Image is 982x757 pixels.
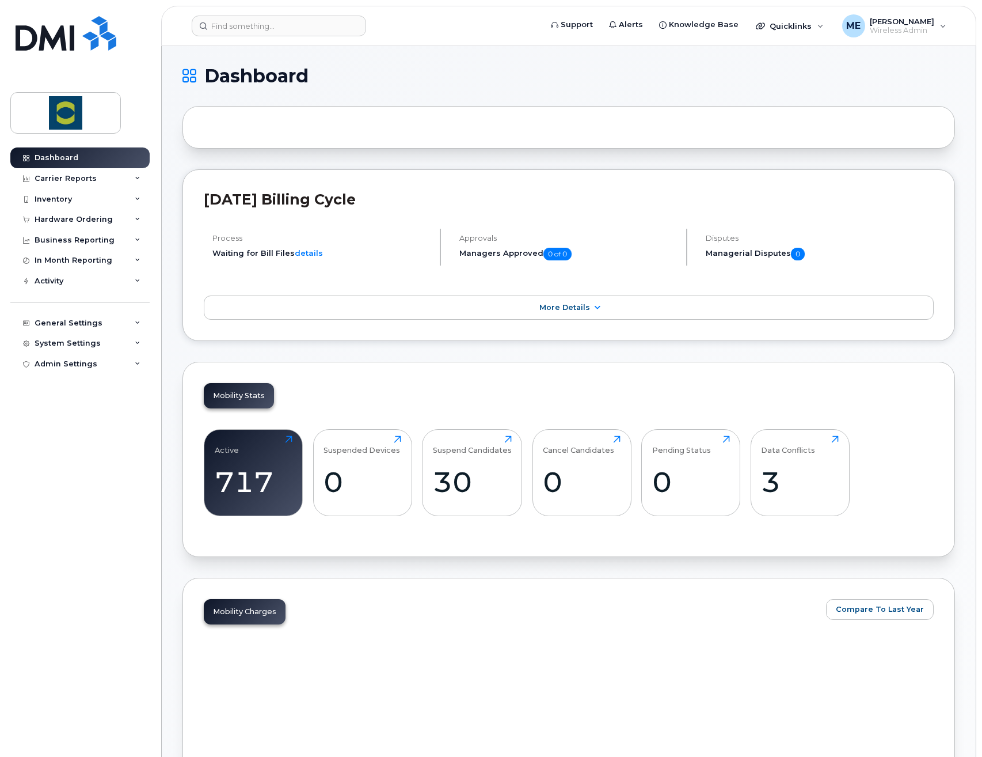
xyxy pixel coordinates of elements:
[215,436,292,509] a: Active717
[295,248,323,258] a: details
[433,465,512,499] div: 30
[543,436,621,509] a: Cancel Candidates0
[652,436,730,509] a: Pending Status0
[459,234,677,243] h4: Approvals
[212,234,430,243] h4: Process
[706,248,934,260] h5: Managerial Disputes
[323,436,401,509] a: Suspended Devices0
[539,303,590,312] span: More Details
[761,436,815,455] div: Data Conflicts
[543,436,614,455] div: Cancel Candidates
[459,248,677,260] h5: Managers Approved
[791,248,805,260] span: 0
[323,436,400,455] div: Suspended Devices
[204,191,934,208] h2: [DATE] Billing Cycle
[706,234,934,243] h4: Disputes
[543,248,572,260] span: 0 of 0
[652,465,730,499] div: 0
[433,436,512,455] div: Suspend Candidates
[433,436,512,509] a: Suspend Candidates30
[826,599,934,620] button: Compare To Last Year
[652,436,711,455] div: Pending Status
[761,436,839,509] a: Data Conflicts3
[212,248,430,259] li: Waiting for Bill Files
[323,465,401,499] div: 0
[836,604,924,615] span: Compare To Last Year
[761,465,839,499] div: 3
[215,465,292,499] div: 717
[215,436,239,455] div: Active
[204,67,309,85] span: Dashboard
[543,465,621,499] div: 0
